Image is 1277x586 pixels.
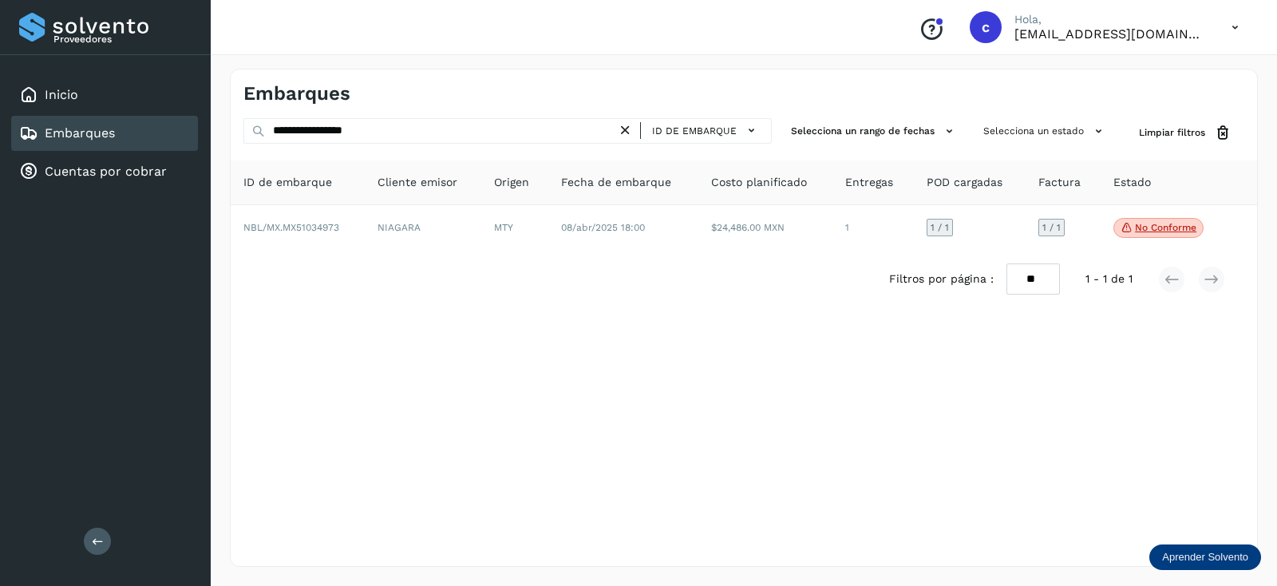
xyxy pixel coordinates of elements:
[1113,174,1151,191] span: Estado
[927,174,1002,191] span: POD cargadas
[1038,174,1081,191] span: Factura
[711,174,807,191] span: Costo planificado
[845,174,893,191] span: Entregas
[11,116,198,151] div: Embarques
[1085,271,1133,287] span: 1 - 1 de 1
[365,205,481,251] td: NIAGARA
[785,118,964,145] button: Selecciona un rango de fechas
[698,205,832,251] td: $24,486.00 MXN
[1014,26,1206,42] p: cuentasespeciales8_met@castores.com.mx
[1149,544,1261,570] div: Aprender Solvento
[11,77,198,113] div: Inicio
[11,154,198,189] div: Cuentas por cobrar
[977,118,1113,145] button: Selecciona un estado
[243,174,332,191] span: ID de embarque
[832,205,914,251] td: 1
[494,174,529,191] span: Origen
[243,222,339,233] span: NBL/MX.MX51034973
[45,164,167,179] a: Cuentas por cobrar
[1126,118,1244,148] button: Limpiar filtros
[652,124,737,138] span: ID de embarque
[931,223,949,232] span: 1 / 1
[561,174,671,191] span: Fecha de embarque
[1139,125,1205,140] span: Limpiar filtros
[45,125,115,141] a: Embarques
[561,222,645,233] span: 08/abr/2025 18:00
[1042,223,1061,232] span: 1 / 1
[243,82,350,105] h4: Embarques
[1135,222,1196,233] p: No conforme
[889,271,994,287] span: Filtros por página :
[378,174,457,191] span: Cliente emisor
[1162,551,1248,564] p: Aprender Solvento
[1014,13,1206,26] p: Hola,
[45,87,78,102] a: Inicio
[53,34,192,45] p: Proveedores
[647,119,765,142] button: ID de embarque
[481,205,548,251] td: MTY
